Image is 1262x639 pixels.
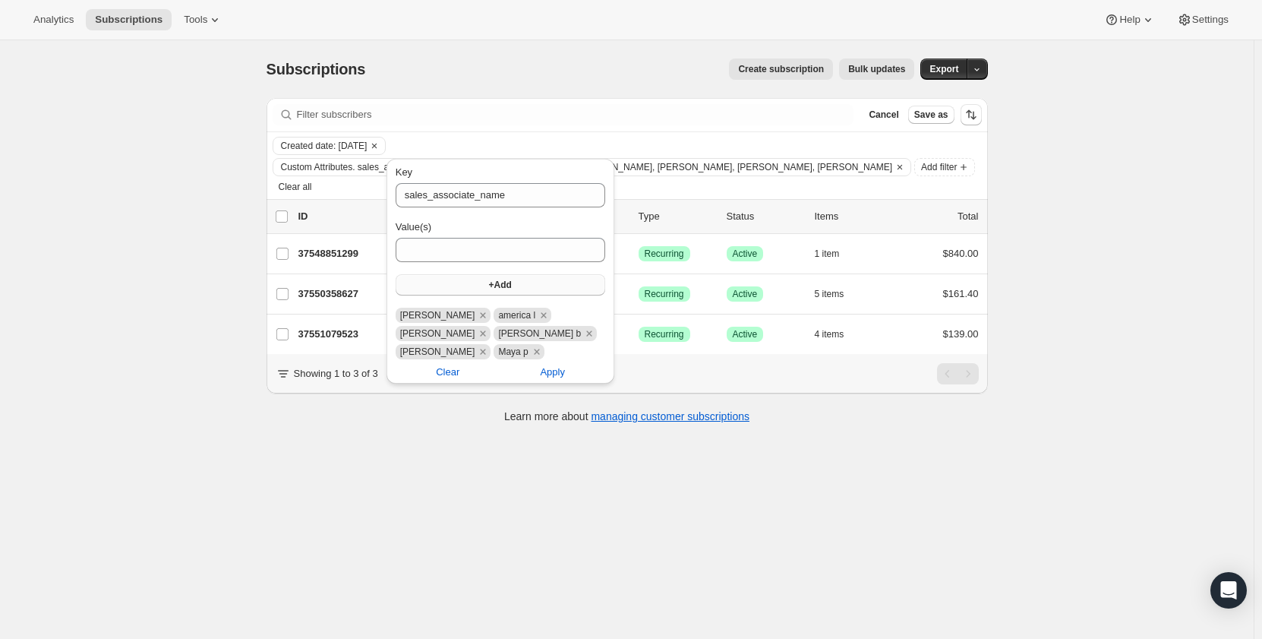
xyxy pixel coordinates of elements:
p: Learn more about [504,409,749,424]
span: carlos V [400,328,475,339]
button: Created date: Today [273,138,368,154]
button: Settings [1168,9,1238,30]
button: Remove america l [537,308,551,322]
p: 37551079523 [298,327,374,342]
p: 37550358627 [298,286,374,302]
span: Subscriptions [267,61,366,78]
p: 37548851299 [298,246,374,261]
button: 1 item [815,243,857,264]
p: Showing 1 to 3 of 3 [294,366,378,381]
button: Remove keegan b [582,327,596,340]
span: Create subscription [738,63,824,75]
nav: Pagination [937,363,979,384]
span: Active [733,248,758,260]
div: 37551079523[PERSON_NAME][DATE]SuccessRecurringSuccessActive4 items$139.00 [298,324,979,345]
button: Analytics [24,9,83,30]
button: Bulk updates [839,59,914,80]
button: Remove scott v [476,345,490,359]
span: Clear [436,365,459,380]
button: 5 items [815,283,861,305]
span: Key [396,166,412,178]
span: Bulk updates [848,63,905,75]
button: Clear all [273,178,318,196]
span: Active [733,328,758,340]
span: Export [929,63,958,75]
button: Apply [491,360,614,384]
div: Type [639,209,715,224]
div: 37550358627[PERSON_NAME][DATE]SuccessRecurringSuccessActive5 items$161.40 [298,283,979,305]
span: Active [733,288,758,300]
p: Status [727,209,803,224]
button: Remove scott v [476,308,490,322]
span: Help [1119,14,1140,26]
span: Analytics [33,14,74,26]
button: Clear [367,138,382,154]
span: 1 item [815,248,840,260]
button: Add filter [914,158,975,176]
button: Help [1095,9,1164,30]
span: scott v [400,346,475,357]
button: Cancel [863,106,904,124]
span: Clear all [279,181,312,193]
button: Custom Attributes. sales_associate_name: scott v, america l, carlos V, keegan b, scott v, Maya p [273,159,893,176]
span: Maya p [498,346,528,357]
span: $139.00 [943,328,979,340]
span: keegan b [498,328,581,339]
button: Create subscription [729,59,833,80]
div: Items [815,209,891,224]
button: 4 items [815,324,861,345]
input: Filter subscribers [297,104,854,125]
span: 4 items [815,328,844,340]
span: Add filter [921,161,957,173]
button: Sort the results [961,104,982,125]
span: Cancel [869,109,898,121]
button: Clear [386,360,510,384]
span: Value(s) [396,221,431,233]
span: Custom Attributes. sales_associate_name: [PERSON_NAME], america l, [PERSON_NAME], [PERSON_NAME], ... [281,161,893,173]
div: IDCustomerBilling DateTypeStatusItemsTotal [298,209,979,224]
span: Settings [1192,14,1229,26]
span: Created date: [DATE] [281,140,368,152]
span: america l [498,310,535,321]
span: $840.00 [943,248,979,259]
div: 37548851299[PERSON_NAME][DATE]SuccessRecurringSuccessActive1 item$840.00 [298,243,979,264]
button: Export [920,59,967,80]
button: Remove Maya p [530,345,544,359]
span: Recurring [645,328,684,340]
span: Recurring [645,288,684,300]
p: ID [298,209,374,224]
button: Tools [175,9,232,30]
span: Tools [184,14,207,26]
span: 5 items [815,288,844,300]
span: Subscriptions [95,14,162,26]
div: Open Intercom Messenger [1210,572,1247,609]
span: Recurring [645,248,684,260]
span: Apply [540,365,565,380]
span: $161.40 [943,288,979,299]
a: managing customer subscriptions [591,410,749,422]
button: Clear [892,159,907,176]
button: Subscriptions [86,9,172,30]
button: Remove carlos V [476,327,490,340]
p: Total [958,209,978,224]
button: Save as [908,106,954,124]
span: Save as [914,109,948,121]
span: scott v [400,310,475,321]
